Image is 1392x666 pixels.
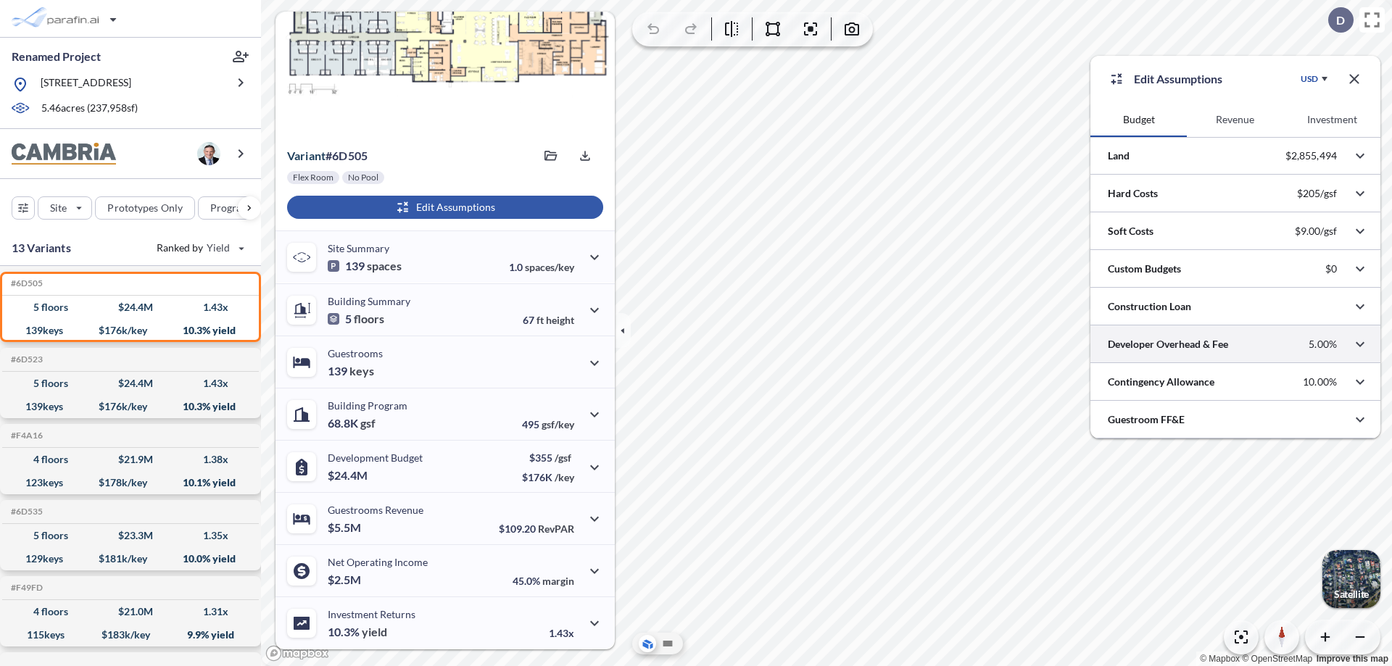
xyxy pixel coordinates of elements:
a: OpenStreetMap [1242,654,1312,664]
span: spaces/key [525,261,574,273]
p: Hard Costs [1108,186,1158,201]
p: # 6d505 [287,149,368,163]
p: $355 [522,451,574,464]
p: 5 [328,312,384,326]
span: ft [536,314,544,326]
p: 10.00% [1303,375,1337,388]
button: Prototypes Only [95,196,195,220]
span: Variant [287,149,326,162]
img: user logo [197,142,220,165]
button: Site Plan [659,635,676,652]
p: $5.5M [328,520,363,535]
p: Construction Loan [1108,299,1191,314]
img: BrandImage [12,143,116,165]
p: Edit Assumptions [1134,70,1222,88]
p: Prototypes Only [107,201,183,215]
a: Mapbox homepage [265,645,329,662]
p: D [1336,14,1345,27]
p: 67 [523,314,574,326]
button: Program [198,196,276,220]
span: yield [362,625,387,639]
div: USD [1301,73,1318,85]
span: Yield [207,241,231,255]
h5: Click to copy the code [8,278,43,288]
button: Aerial View [639,635,656,652]
a: Mapbox [1200,654,1240,664]
span: keys [349,364,374,378]
p: Flex Room [293,172,333,183]
button: Revenue [1187,102,1283,137]
p: 495 [522,418,574,430]
span: gsf/key [542,418,574,430]
p: Renamed Project [12,49,101,64]
p: $2.5M [328,573,363,587]
p: $109.20 [499,523,574,535]
p: Net Operating Income [328,556,428,568]
p: $176K [522,471,574,483]
p: Program [210,201,251,215]
h5: Click to copy the code [8,430,43,441]
button: Investment [1284,102,1380,137]
p: Investment Returns [328,608,415,620]
p: 10.3% [328,625,387,639]
a: Improve this map [1317,654,1388,664]
p: $9.00/gsf [1295,225,1337,238]
p: 68.8K [328,416,376,430]
p: 45.0% [513,575,574,587]
p: Building Summary [328,295,410,307]
button: Budget [1090,102,1187,137]
span: /key [555,471,574,483]
p: $205/gsf [1297,187,1337,200]
p: 1.43x [549,627,574,639]
p: $2,855,494 [1285,149,1337,162]
p: 1.0 [509,261,574,273]
h5: Click to copy the code [8,583,43,593]
p: Guestroom FF&E [1108,412,1185,427]
p: Satellite [1334,588,1369,600]
p: Site [50,201,67,215]
p: $0 [1325,262,1337,275]
p: 139 [328,259,402,273]
p: 5.46 acres ( 237,958 sf) [41,101,138,117]
button: Switcher ImageSatellite [1322,550,1380,608]
span: RevPAR [538,523,574,535]
p: Guestrooms Revenue [328,504,423,516]
p: Building Program [328,399,407,412]
span: spaces [367,259,402,273]
h5: Click to copy the code [8,507,43,517]
h5: Click to copy the code [8,354,43,365]
button: Site [38,196,92,220]
p: No Pool [348,172,378,183]
span: gsf [360,416,376,430]
img: Switcher Image [1322,550,1380,608]
button: Ranked by Yield [145,236,254,259]
p: Soft Costs [1108,224,1153,238]
p: Development Budget [328,451,423,464]
p: Contingency Allowance [1108,375,1214,389]
span: margin [542,575,574,587]
span: /gsf [555,451,571,464]
span: floors [354,312,384,326]
p: 139 [328,364,374,378]
p: 13 Variants [12,239,71,257]
p: $24.4M [328,468,370,483]
p: Site Summary [328,242,389,254]
p: Land [1108,149,1130,163]
button: Edit Assumptions [287,196,603,219]
p: Custom Budgets [1108,262,1181,276]
p: [STREET_ADDRESS] [41,75,131,93]
span: height [546,314,574,326]
p: Guestrooms [328,347,383,359]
